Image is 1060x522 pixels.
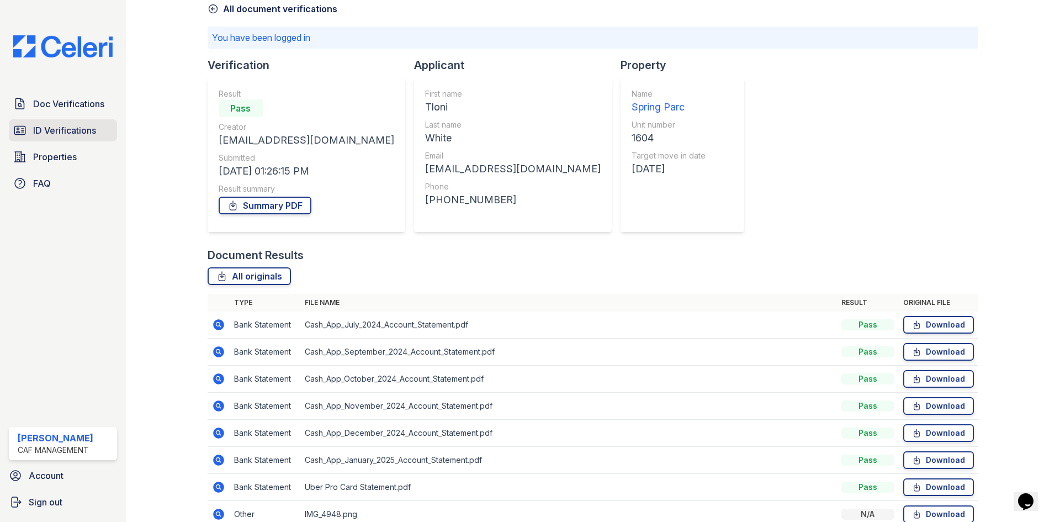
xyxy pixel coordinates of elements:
a: Download [903,424,974,442]
div: CAF Management [18,445,93,456]
div: Pass [841,428,894,439]
div: Pass [841,373,894,384]
td: Uber Pro Card Statement.pdf [300,474,837,501]
div: Unit number [632,119,706,130]
a: Properties [9,146,117,168]
img: CE_Logo_Blue-a8612792a0a2168367f1c8372b55b34899dd931a85d93a1a3d3e32e68fde9ad4.png [4,35,121,57]
div: [PERSON_NAME] [18,431,93,445]
td: Bank Statement [230,312,300,339]
td: Bank Statement [230,339,300,366]
td: Bank Statement [230,474,300,501]
td: Cash_App_November_2024_Account_Statement.pdf [300,393,837,420]
a: Download [903,397,974,415]
a: Download [903,316,974,334]
div: N/A [841,509,894,520]
a: FAQ [9,172,117,194]
th: Original file [899,294,978,312]
a: Summary PDF [219,197,311,214]
td: Cash_App_October_2024_Account_Statement.pdf [300,366,837,393]
td: Cash_App_September_2024_Account_Statement.pdf [300,339,837,366]
div: Pass [841,346,894,357]
div: Email [425,150,601,161]
div: First name [425,88,601,99]
a: Account [4,465,121,487]
a: All originals [208,267,291,285]
div: Pass [841,455,894,466]
a: Name Spring Parc [632,88,706,115]
span: FAQ [33,177,51,190]
span: Doc Verifications [33,97,104,110]
td: Cash_App_December_2024_Account_Statement.pdf [300,420,837,447]
div: [EMAIL_ADDRESS][DOMAIN_NAME] [219,133,394,148]
div: [DATE] [632,161,706,177]
div: Spring Parc [632,99,706,115]
p: You have been logged in [212,31,974,44]
a: All document verifications [208,2,337,15]
a: Download [903,478,974,496]
div: Tloni [425,99,601,115]
td: Bank Statement [230,447,300,474]
div: Name [632,88,706,99]
div: Pass [841,319,894,330]
span: Properties [33,150,77,164]
td: Cash_App_July_2024_Account_Statement.pdf [300,312,837,339]
div: [DATE] 01:26:15 PM [219,164,394,179]
td: Bank Statement [230,393,300,420]
a: Download [903,370,974,388]
div: White [425,130,601,146]
div: Applicant [414,57,621,73]
div: Creator [219,122,394,133]
div: Pass [841,400,894,412]
div: Result summary [219,183,394,194]
td: Cash_App_January_2025_Account_Statement.pdf [300,447,837,474]
div: Pass [219,99,263,117]
div: Result [219,88,394,99]
div: 1604 [632,130,706,146]
div: [EMAIL_ADDRESS][DOMAIN_NAME] [425,161,601,177]
div: Target move in date [632,150,706,161]
th: Type [230,294,300,312]
th: Result [837,294,899,312]
a: Sign out [4,491,121,513]
span: Account [29,469,63,482]
td: Bank Statement [230,420,300,447]
a: ID Verifications [9,119,117,141]
th: File name [300,294,837,312]
a: Download [903,343,974,361]
div: Phone [425,181,601,192]
div: Document Results [208,247,304,263]
div: Pass [841,482,894,493]
div: Submitted [219,152,394,164]
a: Download [903,451,974,469]
span: Sign out [29,495,62,509]
div: Last name [425,119,601,130]
a: Doc Verifications [9,93,117,115]
div: Verification [208,57,414,73]
div: Property [621,57,753,73]
div: [PHONE_NUMBER] [425,192,601,208]
iframe: chat widget [1014,478,1049,511]
td: Bank Statement [230,366,300,393]
span: ID Verifications [33,124,96,137]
